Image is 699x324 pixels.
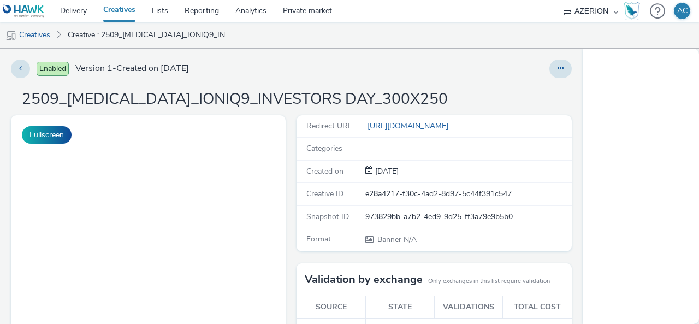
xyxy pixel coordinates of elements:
button: Fullscreen [22,126,72,144]
img: undefined Logo [3,4,45,18]
h1: 2509_[MEDICAL_DATA]_IONIQ9_INVESTORS DAY_300X250 [22,89,448,110]
div: e28a4217-f30c-4ad2-8d97-5c44f391c547 [365,188,571,199]
a: [URL][DOMAIN_NAME] [365,121,453,131]
a: Hawk Academy [624,2,644,20]
div: AC [677,3,688,19]
th: State [365,296,434,319]
span: [DATE] [373,166,399,176]
span: Version 1 - Created on [DATE] [75,62,189,75]
th: Source [297,296,365,319]
span: Categories [306,143,342,154]
span: Created on [306,166,343,176]
img: mobile [5,30,16,41]
div: Creation 01 October 2025, 15:46 [373,166,399,177]
small: Only exchanges in this list require validation [428,277,550,286]
th: Validations [434,296,503,319]
img: Hawk Academy [624,2,640,20]
h3: Validation by exchange [305,272,423,288]
th: Total cost [503,296,572,319]
div: 973829bb-a7b2-4ed9-9d25-ff3a79e9b5b0 [365,211,571,222]
span: N/A [376,234,417,245]
span: Redirect URL [306,121,352,131]
span: Format [306,234,331,244]
span: Creative ID [306,188,343,199]
span: Snapshot ID [306,211,349,222]
span: Enabled [37,62,69,76]
a: Creative : 2509_[MEDICAL_DATA]_IONIQ9_INVESTORS DAY_300X250 [62,22,237,48]
span: Banner [377,234,404,245]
